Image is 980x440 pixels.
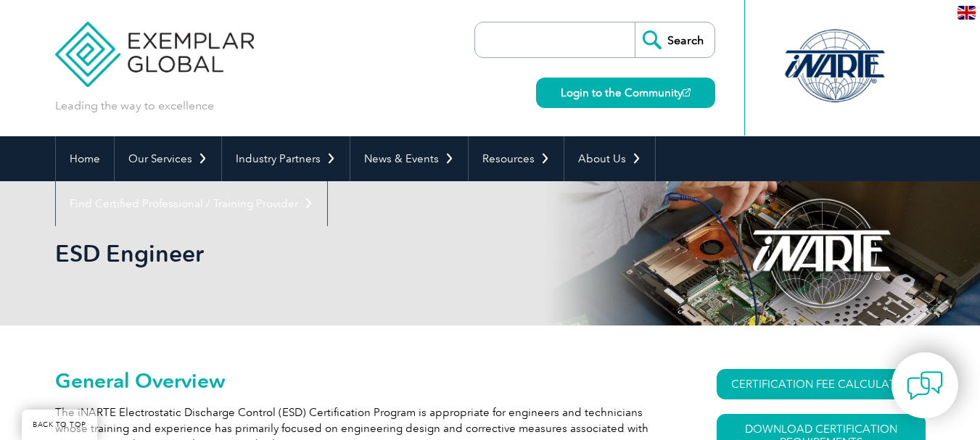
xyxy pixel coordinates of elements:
[115,136,221,181] a: Our Services
[635,22,715,57] input: Search
[536,78,715,108] a: Login to the Community
[22,410,97,440] a: BACK TO TOP
[907,368,943,404] img: contact-chat.png
[350,136,468,181] a: News & Events
[56,136,114,181] a: Home
[55,239,612,267] h1: ESD Engineer
[958,6,976,20] img: en
[222,136,350,181] a: Industry Partners
[56,181,327,226] a: Find Certified Professional / Training Provider
[683,88,691,96] img: open_square.png
[469,136,564,181] a: Resources
[717,369,926,399] a: CERTIFICATION FEE CALCULATOR
[55,98,214,114] p: Leading the way to excellence
[55,369,664,392] h2: General Overview
[564,136,655,181] a: About Us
